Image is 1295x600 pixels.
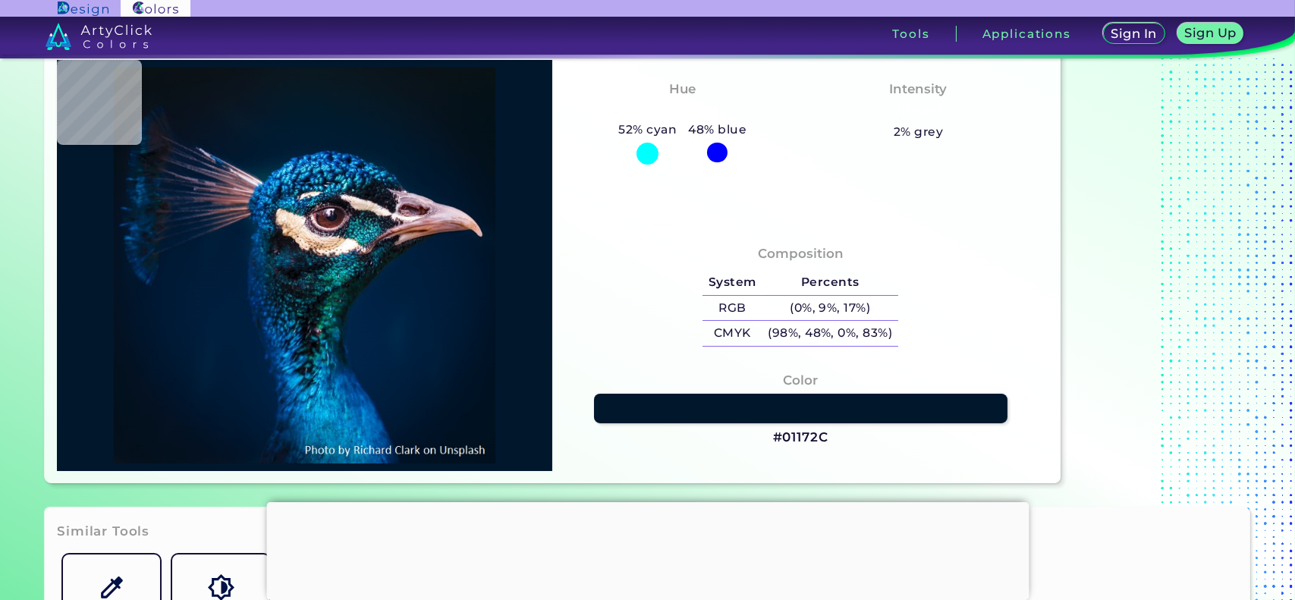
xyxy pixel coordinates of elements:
[885,102,951,120] h3: Vibrant
[762,270,898,295] h5: Percents
[669,78,696,100] h4: Hue
[783,369,818,391] h4: Color
[46,23,152,50] img: logo_artyclick_colors_white.svg
[762,296,898,321] h5: (0%, 9%, 17%)
[762,321,898,346] h5: (98%, 48%, 0%, 83%)
[889,78,947,100] h4: Intensity
[1186,27,1234,39] h5: Sign Up
[892,28,929,39] h3: Tools
[703,321,762,346] h5: CMYK
[773,429,828,447] h3: #01172C
[57,523,149,541] h3: Similar Tools
[1105,24,1163,43] a: Sign In
[1180,24,1242,43] a: Sign Up
[266,502,1029,596] iframe: Advertisement
[982,28,1071,39] h3: Applications
[703,270,762,295] h5: System
[58,2,108,16] img: ArtyClick Design logo
[703,296,762,321] h5: RGB
[640,102,725,120] h3: Cyan-Blue
[683,120,753,140] h5: 48% blue
[1113,28,1155,39] h5: Sign In
[64,68,545,464] img: img_pavlin.jpg
[613,120,683,140] h5: 52% cyan
[894,122,943,142] h5: 2% grey
[758,243,844,265] h4: Composition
